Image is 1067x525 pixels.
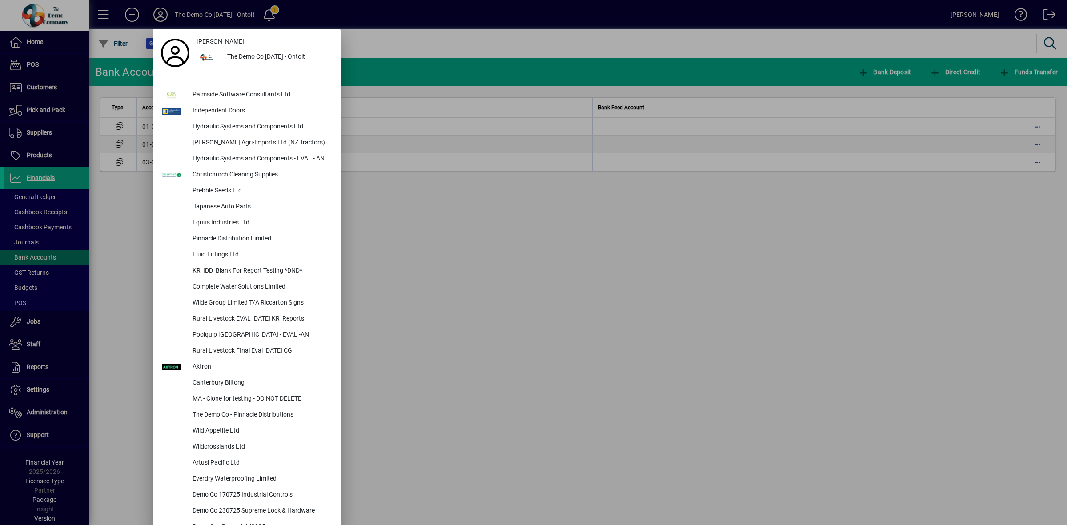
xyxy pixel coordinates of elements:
[185,503,336,519] div: Demo Co 230725 Supreme Lock & Hardware
[157,135,336,151] button: [PERSON_NAME] Agri-Imports Ltd (NZ Tractors)
[185,487,336,503] div: Demo Co 170725 Industrial Controls
[157,407,336,423] button: The Demo Co - Pinnacle Distributions
[185,375,336,391] div: Canterbury Biltong
[185,471,336,487] div: Everdry Waterproofing Limited
[157,359,336,375] button: Aktron
[157,455,336,471] button: Artusi Pacific Ltd
[185,391,336,407] div: MA - Clone for testing - DO NOT DELETE
[157,295,336,311] button: Wilde Group Limited T/A Riccarton Signs
[157,503,336,519] button: Demo Co 230725 Supreme Lock & Hardware
[185,135,336,151] div: [PERSON_NAME] Agri-Imports Ltd (NZ Tractors)
[157,247,336,263] button: Fluid Fittings Ltd
[157,327,336,343] button: Poolquip [GEOGRAPHIC_DATA] - EVAL -AN
[157,151,336,167] button: Hydraulic Systems and Components - EVAL - AN
[220,49,336,65] div: The Demo Co [DATE] - Ontoit
[185,455,336,471] div: Artusi Pacific Ltd
[157,167,336,183] button: Christchurch Cleaning Supplies
[185,199,336,215] div: Japanese Auto Parts
[157,423,336,439] button: Wild Appetite Ltd
[157,279,336,295] button: Complete Water Solutions Limited
[157,215,336,231] button: Equus Industries Ltd
[193,49,336,65] button: The Demo Co [DATE] - Ontoit
[157,487,336,503] button: Demo Co 170725 Industrial Controls
[185,279,336,295] div: Complete Water Solutions Limited
[185,311,336,327] div: Rural Livestock EVAL [DATE] KR_Reports
[157,199,336,215] button: Japanese Auto Parts
[157,375,336,391] button: Canterbury Biltong
[185,183,336,199] div: Prebble Seeds Ltd
[185,343,336,359] div: Rural Livestock FInal Eval [DATE] CG
[185,103,336,119] div: Independent Doors
[157,263,336,279] button: KR_IDD_Blank For Report Testing *DND*
[193,33,336,49] a: [PERSON_NAME]
[185,215,336,231] div: Equus Industries Ltd
[185,231,336,247] div: Pinnacle Distribution Limited
[157,343,336,359] button: Rural Livestock FInal Eval [DATE] CG
[185,119,336,135] div: Hydraulic Systems and Components Ltd
[185,263,336,279] div: KR_IDD_Blank For Report Testing *DND*
[157,103,336,119] button: Independent Doors
[157,87,336,103] button: Palmside Software Consultants Ltd
[157,231,336,247] button: Pinnacle Distribution Limited
[157,119,336,135] button: Hydraulic Systems and Components Ltd
[157,471,336,487] button: Everdry Waterproofing Limited
[185,247,336,263] div: Fluid Fittings Ltd
[185,359,336,375] div: Aktron
[185,439,336,455] div: Wildcrosslands Ltd
[157,45,193,61] a: Profile
[185,151,336,167] div: Hydraulic Systems and Components - EVAL - AN
[157,183,336,199] button: Prebble Seeds Ltd
[185,327,336,343] div: Poolquip [GEOGRAPHIC_DATA] - EVAL -AN
[157,439,336,455] button: Wildcrosslands Ltd
[185,407,336,423] div: The Demo Co - Pinnacle Distributions
[185,167,336,183] div: Christchurch Cleaning Supplies
[157,391,336,407] button: MA - Clone for testing - DO NOT DELETE
[197,37,244,46] span: [PERSON_NAME]
[185,87,336,103] div: Palmside Software Consultants Ltd
[157,311,336,327] button: Rural Livestock EVAL [DATE] KR_Reports
[185,423,336,439] div: Wild Appetite Ltd
[185,295,336,311] div: Wilde Group Limited T/A Riccarton Signs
